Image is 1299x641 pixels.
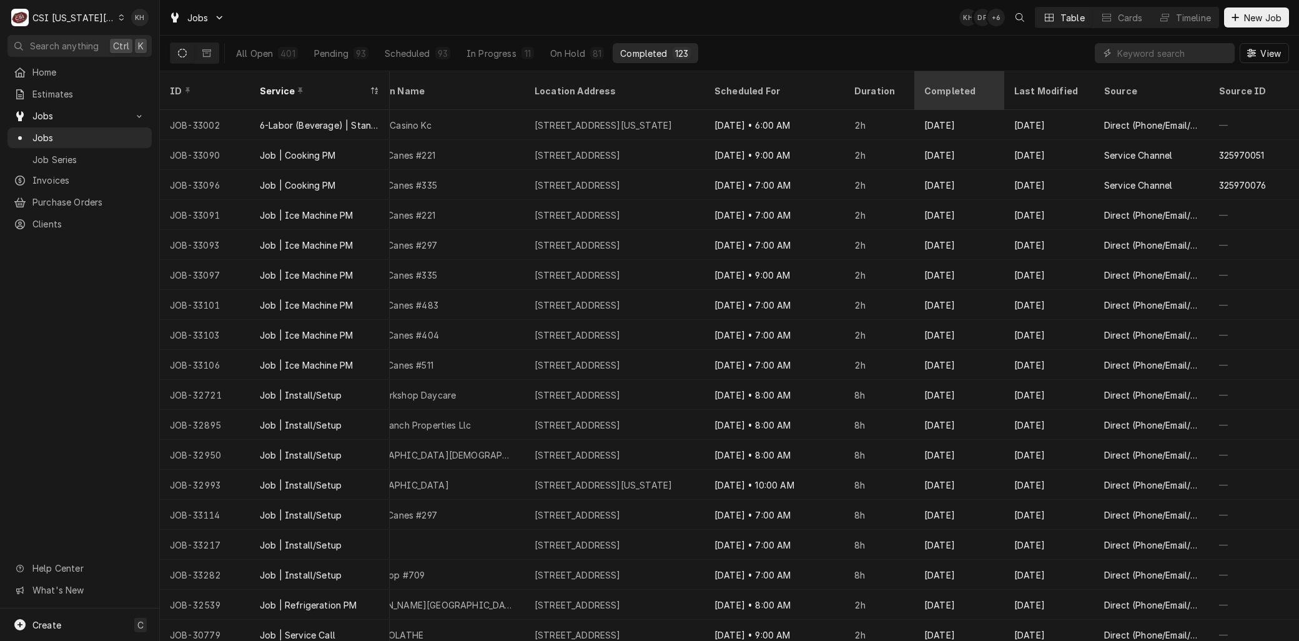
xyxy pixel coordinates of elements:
div: 93 [356,47,366,60]
div: [DATE] • 9:00 AM [704,260,844,290]
div: 2h [844,590,914,620]
div: — [1209,260,1299,290]
div: [DATE] [1004,440,1094,470]
div: Location Name [355,84,512,97]
div: — [1209,500,1299,530]
div: [DATE] • 7:00 AM [704,500,844,530]
div: Job | Install/Setup [260,389,342,402]
div: [DATE] [1004,110,1094,140]
div: 2h [844,290,914,320]
div: 2h [844,170,914,200]
div: JOB-32721 [160,380,250,410]
div: [DATE] [914,410,1004,440]
div: In Progress [467,47,516,60]
div: All Open [236,47,273,60]
div: Source [1104,84,1197,97]
div: [DATE] • 6:00 AM [704,110,844,140]
div: CSI Kansas City's Avatar [11,9,29,26]
div: [STREET_ADDRESS] [535,149,621,162]
div: [DATE] [914,140,1004,170]
div: [DATE] [1004,200,1094,230]
div: [DATE] [914,350,1004,380]
div: Raising Canes #297 [355,509,437,522]
div: [DATE] [914,440,1004,470]
div: Direct (Phone/Email/etc.) [1104,539,1199,552]
span: C [137,619,144,632]
div: Completed [620,47,667,60]
div: 8h [844,560,914,590]
div: Raising Canes #221 [355,149,435,162]
a: Estimates [7,84,152,104]
span: Clients [32,217,146,231]
div: [DATE] • 8:00 AM [704,590,844,620]
span: Jobs [187,11,209,24]
div: Direct (Phone/Email/etc.) [1104,599,1199,612]
div: David Fannin's Avatar [974,9,991,26]
div: Service Channel [1104,149,1172,162]
div: [STREET_ADDRESS] [535,329,621,342]
div: [DATE] [1004,590,1094,620]
div: Direct (Phone/Email/etc.) [1104,119,1199,132]
div: KH [131,9,149,26]
a: Purchase Orders [7,192,152,212]
div: — [1209,380,1299,410]
div: [STREET_ADDRESS] [535,569,621,582]
div: Job | Install/Setup [260,479,342,492]
div: Kyley Hunnicutt's Avatar [131,9,149,26]
div: Last Modified [1014,84,1082,97]
div: Job | Refrigeration PM [260,599,357,612]
div: JOB-33114 [160,500,250,530]
div: Job | Ice Machine PM [260,299,353,312]
div: JOB-33217 [160,530,250,560]
div: 2h [844,260,914,290]
div: 8h [844,470,914,500]
div: [DATE] • 7:00 AM [704,170,844,200]
div: 8h [844,380,914,410]
div: Raising Canes #221 [355,209,435,222]
div: 8h [844,500,914,530]
button: New Job [1224,7,1289,27]
div: — [1209,200,1299,230]
div: Job | Ice Machine PM [260,329,353,342]
div: Direct (Phone/Email/etc.) [1104,449,1199,462]
div: 8h [844,440,914,470]
div: [DATE] [914,170,1004,200]
div: — [1209,230,1299,260]
div: [STREET_ADDRESS] [535,209,621,222]
div: Direct (Phone/Email/etc.) [1104,269,1199,282]
div: Job | Install/Setup [260,449,342,462]
div: [DATE] [1004,290,1094,320]
div: ID [170,84,237,97]
button: Open search [1010,7,1030,27]
div: Kyley Hunnicutt's Avatar [959,9,977,26]
div: Raising Canes #335 [355,269,437,282]
span: Create [32,620,61,630]
div: [DATE] [914,200,1004,230]
div: [DATE] • 7:00 AM [704,560,844,590]
div: 93 [438,47,448,60]
div: Maple Ranch Properties Llc [355,419,471,432]
div: JOB-33091 [160,200,250,230]
div: Service Channel [1104,179,1172,192]
div: 2h [844,320,914,350]
div: Table [1060,11,1085,24]
div: — [1209,590,1299,620]
div: [DATE] • 7:00 AM [704,320,844,350]
div: JOB-32950 [160,440,250,470]
span: Jobs [32,131,146,144]
div: Direct (Phone/Email/etc.) [1104,299,1199,312]
input: Keyword search [1117,43,1228,63]
div: Job | Ice Machine PM [260,359,353,372]
div: Job | Ice Machine PM [260,269,353,282]
div: 325970051 [1219,149,1264,162]
span: Home [32,66,146,79]
div: JOB-32895 [160,410,250,440]
div: [DATE] [914,530,1004,560]
div: DF [974,9,991,26]
div: [STREET_ADDRESS] [535,359,621,372]
div: JOB-32539 [160,590,250,620]
div: [DATE] [914,320,1004,350]
a: Invoices [7,170,152,191]
div: [STREET_ADDRESS] [535,449,621,462]
div: Scheduled [385,47,430,60]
